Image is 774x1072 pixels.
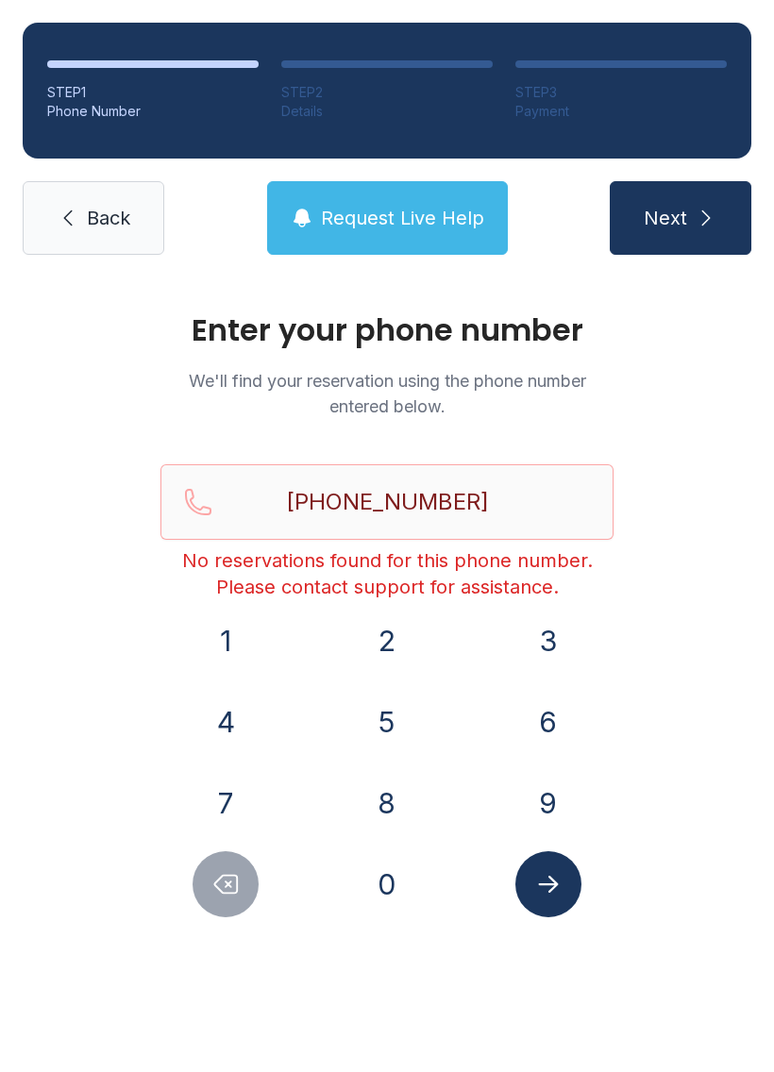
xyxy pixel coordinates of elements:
span: Request Live Help [321,205,484,231]
p: We'll find your reservation using the phone number entered below. [160,368,614,419]
button: 9 [515,770,581,836]
button: 6 [515,689,581,755]
button: 0 [354,851,420,917]
div: Details [281,102,493,121]
button: 5 [354,689,420,755]
div: STEP 1 [47,83,259,102]
span: Next [644,205,687,231]
button: 7 [193,770,259,836]
span: Back [87,205,130,231]
button: 8 [354,770,420,836]
button: 1 [193,608,259,674]
div: Phone Number [47,102,259,121]
button: 4 [193,689,259,755]
input: Reservation phone number [160,464,614,540]
div: No reservations found for this phone number. Please contact support for assistance. [160,547,614,600]
div: STEP 3 [515,83,727,102]
button: 2 [354,608,420,674]
div: Payment [515,102,727,121]
button: Delete number [193,851,259,917]
h1: Enter your phone number [160,315,614,345]
button: 3 [515,608,581,674]
button: Submit lookup form [515,851,581,917]
div: STEP 2 [281,83,493,102]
